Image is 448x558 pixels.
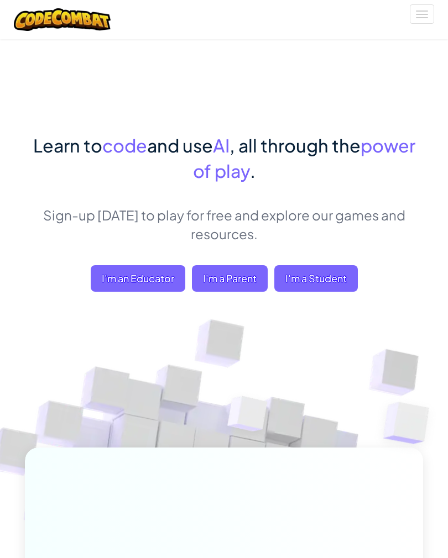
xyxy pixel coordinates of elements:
a: I'm an Educator [91,265,185,292]
span: code [102,134,147,156]
span: . [250,160,256,182]
span: Learn to [33,134,102,156]
button: I'm a Student [274,265,358,292]
img: Overlap cubes [205,372,291,461]
span: and use [147,134,213,156]
img: CodeCombat logo [14,8,111,31]
span: AI [213,134,230,156]
span: , all through the [230,134,361,156]
a: I'm a Parent [192,265,268,292]
p: Sign-up [DATE] to play for free and explore our games and resources. [25,206,423,243]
